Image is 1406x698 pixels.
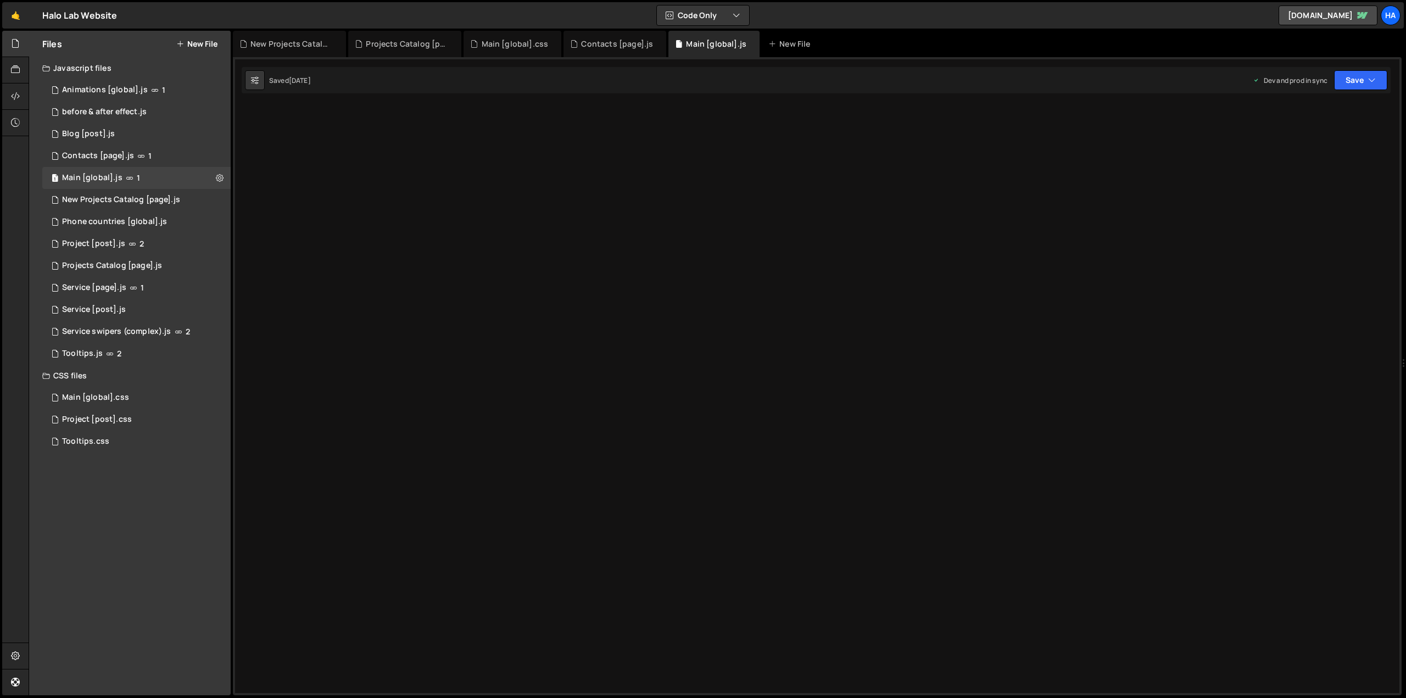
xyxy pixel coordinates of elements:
span: 1 [141,283,144,292]
div: Tooltips.js [62,349,103,359]
a: Ha [1381,5,1401,25]
div: 826/24828.js [42,211,231,233]
div: Dev and prod in sync [1253,76,1327,85]
div: Project [post].js [62,239,125,249]
div: 826/7934.js [42,299,231,321]
div: Javascript files [29,57,231,79]
button: Save [1334,70,1387,90]
div: 826/1521.js [42,167,231,189]
div: Phone countries [global].js [62,217,167,227]
div: CSS files [29,365,231,387]
div: 826/1551.js [42,145,231,167]
a: [DOMAIN_NAME] [1279,5,1377,25]
button: Code Only [657,5,749,25]
div: Tooltips.css [62,437,109,446]
div: Contacts [page].js [62,151,134,161]
button: New File [176,40,217,48]
h2: Files [42,38,62,50]
div: 826/8916.js [42,233,231,255]
div: 826/10500.js [42,277,231,299]
div: 826/3363.js [42,123,231,145]
div: Main [global].js [62,173,122,183]
div: 826/18335.css [42,431,231,453]
div: Saved [269,76,311,85]
div: Contacts [page].js [581,38,653,49]
div: Service [post].js [62,305,126,315]
div: Service [page].js [62,283,126,293]
div: Main [global].css [482,38,549,49]
div: New Projects Catalog [page].js [250,38,333,49]
div: Projects Catalog [page].js [366,38,448,49]
div: [DATE] [289,76,311,85]
a: 🤙 [2,2,29,29]
span: 1 [52,175,58,183]
span: 1 [162,86,165,94]
span: 2 [117,349,121,358]
div: Service swipers (complex).js [62,327,171,337]
span: 2 [140,239,144,248]
div: before & after effect.js [62,107,147,117]
div: 826/18329.js [42,343,231,365]
div: 826/9226.css [42,409,231,431]
span: 1 [137,174,140,182]
div: New File [768,38,814,49]
div: Projects Catalog [page].js [62,261,162,271]
div: Blog [post].js [62,129,115,139]
div: Project [post].css [62,415,132,425]
div: Halo Lab Website [42,9,118,22]
div: 826/3053.css [42,387,231,409]
div: Animations [global].js [62,85,148,95]
div: 826/8793.js [42,321,231,343]
span: 1 [148,152,152,160]
div: New Projects Catalog [page].js [62,195,180,205]
div: Main [global].css [62,393,129,403]
div: 826/2754.js [42,79,231,101]
div: 826/10093.js [42,255,231,277]
div: 826/19389.js [42,101,231,123]
span: 2 [186,327,190,336]
div: Main [global].js [686,38,746,49]
div: 826/45771.js [42,189,231,211]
